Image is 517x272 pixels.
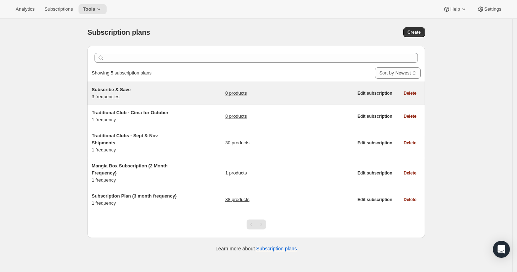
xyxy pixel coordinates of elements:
[83,6,95,12] span: Tools
[357,90,392,96] span: Edit subscription
[357,170,392,176] span: Edit subscription
[353,88,397,98] button: Edit subscription
[87,28,150,36] span: Subscription plans
[92,110,168,115] span: Traditional Club - Cima for October
[225,90,247,97] a: 0 products
[225,113,247,120] a: 8 products
[404,113,416,119] span: Delete
[225,139,249,146] a: 30 products
[439,4,471,14] button: Help
[353,138,397,148] button: Edit subscription
[40,4,77,14] button: Subscriptions
[92,193,177,199] span: Subscription Plan (3 month frequency)
[357,113,392,119] span: Edit subscription
[357,197,392,202] span: Edit subscription
[16,6,34,12] span: Analytics
[399,168,421,178] button: Delete
[353,168,397,178] button: Edit subscription
[11,4,39,14] button: Analytics
[357,140,392,146] span: Edit subscription
[450,6,460,12] span: Help
[92,70,151,76] span: Showing 5 subscription plans
[92,163,168,176] span: Mangia Box Subscription (2 Month Frequency)
[399,138,421,148] button: Delete
[92,109,181,123] div: 1 frequency
[399,111,421,121] button: Delete
[353,195,397,205] button: Edit subscription
[399,88,421,98] button: Delete
[225,170,247,177] a: 1 products
[256,246,297,251] a: Subscription plans
[408,29,421,35] span: Create
[92,87,131,92] span: Subscribe & Save
[216,245,297,252] p: Learn more about
[493,241,510,258] div: Open Intercom Messenger
[247,220,266,229] nav: Pagination
[404,197,416,202] span: Delete
[404,140,416,146] span: Delete
[404,170,416,176] span: Delete
[353,111,397,121] button: Edit subscription
[225,196,249,203] a: 38 products
[92,193,181,207] div: 1 frequency
[484,6,501,12] span: Settings
[399,195,421,205] button: Delete
[92,86,181,100] div: 3 frequencies
[92,133,158,145] span: Traditional Clubs - Sept & Nov Shipments
[92,162,181,184] div: 1 frequency
[79,4,107,14] button: Tools
[473,4,506,14] button: Settings
[403,27,425,37] button: Create
[44,6,73,12] span: Subscriptions
[404,90,416,96] span: Delete
[92,132,181,154] div: 1 frequency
